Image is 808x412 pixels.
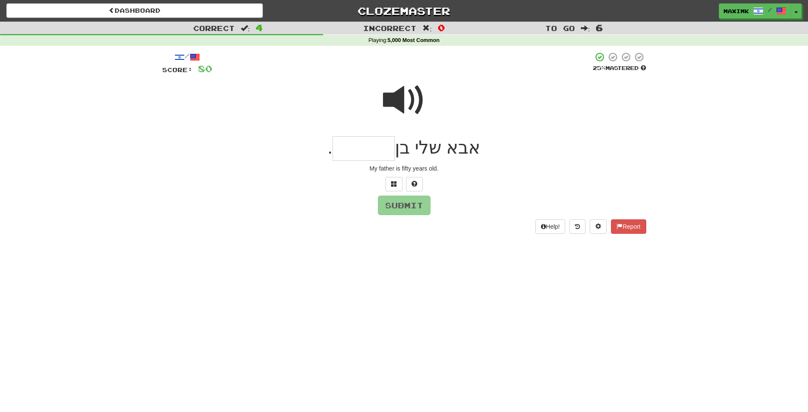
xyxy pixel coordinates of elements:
span: 80 [198,63,212,74]
span: maximk [724,7,749,15]
button: Submit [378,196,431,215]
span: Incorrect [363,24,417,32]
div: / [162,52,212,62]
button: Switch sentence to multiple choice alt+p [386,177,403,191]
span: 6 [596,22,603,33]
span: 0 [438,22,445,33]
span: : [241,25,250,32]
a: maximk / [719,3,791,19]
button: Single letter hint - you only get 1 per sentence and score half the points! alt+h [406,177,423,191]
span: : [581,25,590,32]
strong: 5,000 Most Common [388,37,439,43]
span: אבא שלי בן [395,137,480,157]
span: Correct [193,24,235,32]
span: To go [545,24,575,32]
div: Mastered [593,64,646,72]
span: / [768,7,772,13]
span: Score: [162,66,193,73]
a: Dashboard [6,3,263,18]
a: Clozemaster [276,3,532,18]
span: 4 [256,22,263,33]
span: : [422,25,432,32]
button: Round history (alt+y) [569,219,586,234]
span: 25 % [593,64,605,71]
span: . [327,137,332,157]
div: My father is fifty years old. [162,164,646,173]
button: Help! [535,219,566,234]
button: Report [611,219,646,234]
